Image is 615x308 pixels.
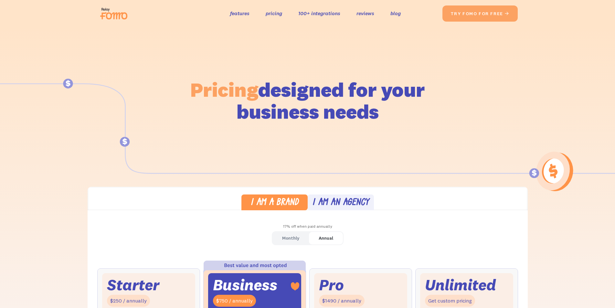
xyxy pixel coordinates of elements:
[266,9,282,18] a: pricing
[298,9,340,18] a: 100+ integrations
[107,295,150,307] div: $250 / annually
[107,278,159,292] div: Starter
[390,9,401,18] a: blog
[213,278,277,292] div: Business
[442,5,518,22] a: try fomo for free
[190,77,258,102] span: Pricing
[356,9,374,18] a: reviews
[312,198,369,208] div: I am an agency
[425,278,496,292] div: Unlimited
[88,222,528,231] div: 17% off when paid annually
[282,233,299,243] div: Monthly
[319,295,365,307] div: $1490 / annually
[213,295,256,307] div: $750 / annually
[250,198,299,208] div: I am a brand
[425,295,475,307] div: Get custom pricing
[319,233,333,243] div: Annual
[319,278,344,292] div: Pro
[190,79,425,123] h1: designed for your business needs
[504,11,510,16] span: 
[230,9,249,18] a: features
